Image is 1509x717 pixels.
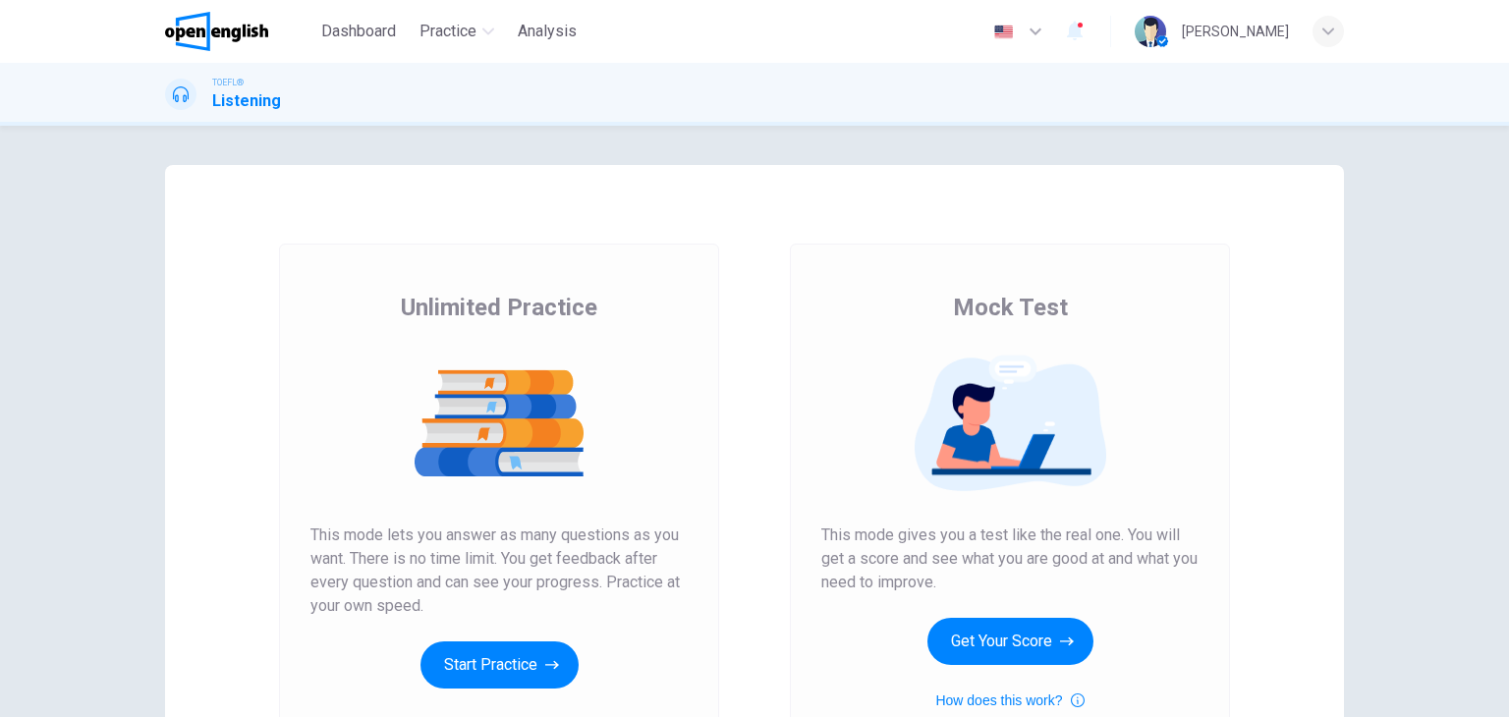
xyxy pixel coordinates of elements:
[401,292,597,323] span: Unlimited Practice
[518,20,577,43] span: Analysis
[935,689,1084,712] button: How does this work?
[165,12,268,51] img: OpenEnglish logo
[212,76,244,89] span: TOEFL®
[510,14,585,49] button: Analysis
[927,618,1093,665] button: Get Your Score
[1182,20,1289,43] div: [PERSON_NAME]
[821,524,1199,594] span: This mode gives you a test like the real one. You will get a score and see what you are good at a...
[310,524,688,618] span: This mode lets you answer as many questions as you want. There is no time limit. You get feedback...
[1135,16,1166,47] img: Profile picture
[419,20,476,43] span: Practice
[165,12,313,51] a: OpenEnglish logo
[212,89,281,113] h1: Listening
[420,641,579,689] button: Start Practice
[321,20,396,43] span: Dashboard
[953,292,1068,323] span: Mock Test
[313,14,404,49] button: Dashboard
[991,25,1016,39] img: en
[412,14,502,49] button: Practice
